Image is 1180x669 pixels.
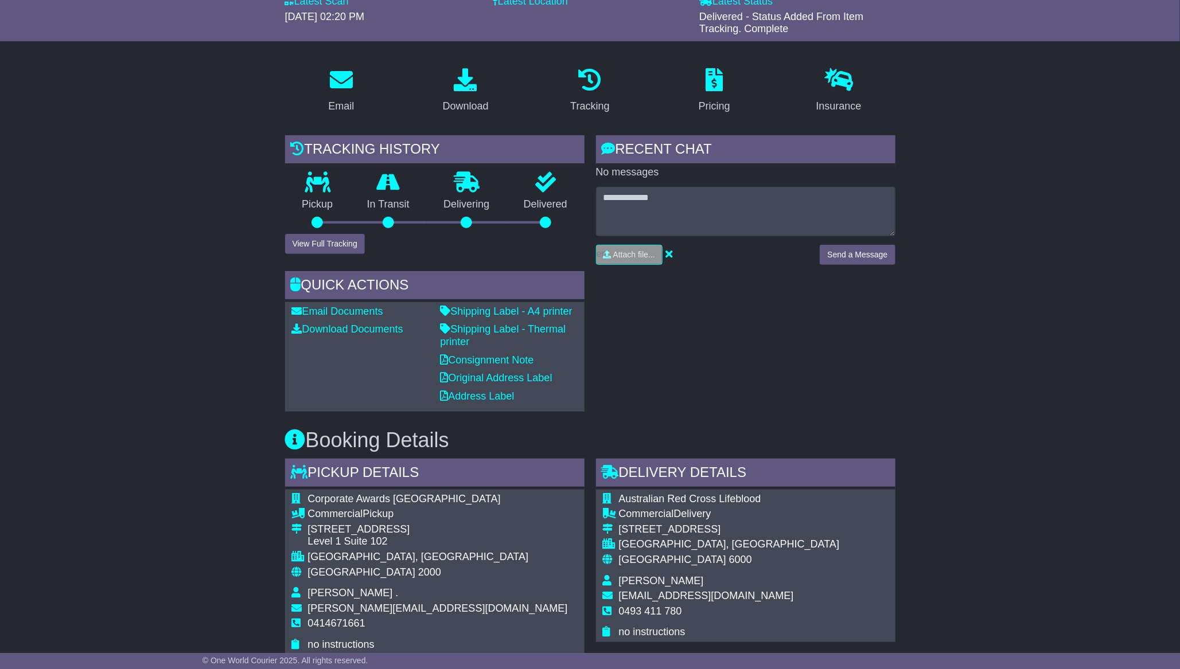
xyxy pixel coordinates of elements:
[350,198,427,211] p: In Transit
[729,554,752,565] span: 6000
[619,605,682,617] span: 0493 411 780
[441,372,552,384] a: Original Address Label
[308,523,568,536] div: [STREET_ADDRESS]
[308,508,363,519] span: Commercial
[619,554,726,565] span: [GEOGRAPHIC_DATA]
[285,459,585,490] div: Pickup Details
[563,64,617,118] a: Tracking
[202,656,368,665] span: © One World Courier 2025. All rights reserved.
[570,99,609,114] div: Tracking
[328,99,354,114] div: Email
[441,390,515,402] a: Address Label
[619,626,686,637] span: no instructions
[292,306,383,317] a: Email Documents
[308,617,365,629] span: 0414671661
[619,493,761,504] span: Australian Red Cross Lifeblood
[308,493,501,504] span: Corporate Awards [GEOGRAPHIC_DATA]
[596,459,895,490] div: Delivery Details
[619,508,840,521] div: Delivery
[507,198,585,211] p: Delivered
[619,508,674,519] span: Commercial
[285,135,585,166] div: Tracking history
[619,590,794,601] span: [EMAIL_ADDRESS][DOMAIN_NAME]
[619,575,704,586] span: [PERSON_NAME]
[820,245,895,265] button: Send a Message
[596,166,895,179] p: No messages
[308,535,568,548] div: Level 1 Suite 102
[427,198,507,211] p: Delivering
[435,64,496,118] a: Download
[699,11,863,35] span: Delivered - Status Added From Item Tracking. Complete
[285,11,365,22] span: [DATE] 02:20 PM
[619,538,840,551] div: [GEOGRAPHIC_DATA], [GEOGRAPHIC_DATA]
[443,99,489,114] div: Download
[308,603,568,614] span: [PERSON_NAME][EMAIL_ADDRESS][DOMAIN_NAME]
[691,64,738,118] a: Pricing
[619,523,840,536] div: [STREET_ADDRESS]
[292,323,403,335] a: Download Documents
[308,508,568,521] div: Pickup
[441,323,566,347] a: Shipping Label - Thermal printer
[308,566,415,578] span: [GEOGRAPHIC_DATA]
[308,587,399,598] span: [PERSON_NAME] .
[441,306,573,317] a: Shipping Label - A4 printer
[321,64,361,118] a: Email
[699,99,730,114] div: Pricing
[418,566,441,578] span: 2000
[596,135,895,166] div: RECENT CHAT
[441,354,534,366] a: Consignment Note
[809,64,869,118] a: Insurance
[285,429,895,452] h3: Booking Details
[308,639,375,650] span: no instructions
[285,198,351,211] p: Pickup
[308,551,568,564] div: [GEOGRAPHIC_DATA], [GEOGRAPHIC_DATA]
[285,271,585,302] div: Quick Actions
[816,99,862,114] div: Insurance
[285,234,365,254] button: View Full Tracking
